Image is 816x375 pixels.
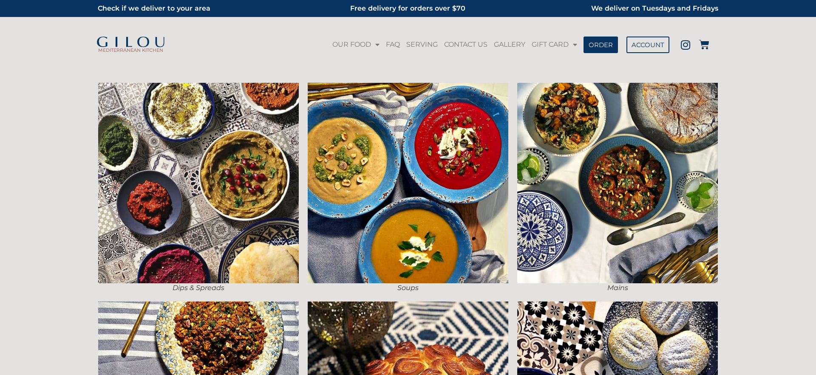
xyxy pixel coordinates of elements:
[492,35,527,54] a: GALLERY
[307,2,508,15] h2: Free delivery for orders over $70
[98,83,299,283] img: Dips & Spreads
[98,4,210,12] a: Check if we deliver to your area
[93,48,168,53] h2: MEDITERRANEAN KITCHEN
[517,83,718,283] img: Mains
[517,283,718,293] figcaption: Mains
[98,283,299,293] figcaption: Dips & Spreads
[96,37,166,48] img: Gilou Logo
[307,283,508,293] figcaption: Soups
[530,35,579,54] a: GIFT CARD
[517,2,718,15] h2: We deliver on Tuesdays and Fridays
[404,35,440,54] a: SERVING
[632,42,664,48] span: ACCOUNT
[584,37,618,53] a: ORDER
[308,83,508,283] img: Soups
[330,35,382,54] a: OUR FOOD
[384,35,402,54] a: FAQ
[589,42,613,48] span: ORDER
[329,35,580,54] nav: Menu
[626,37,669,53] a: ACCOUNT
[442,35,490,54] a: CONTACT US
